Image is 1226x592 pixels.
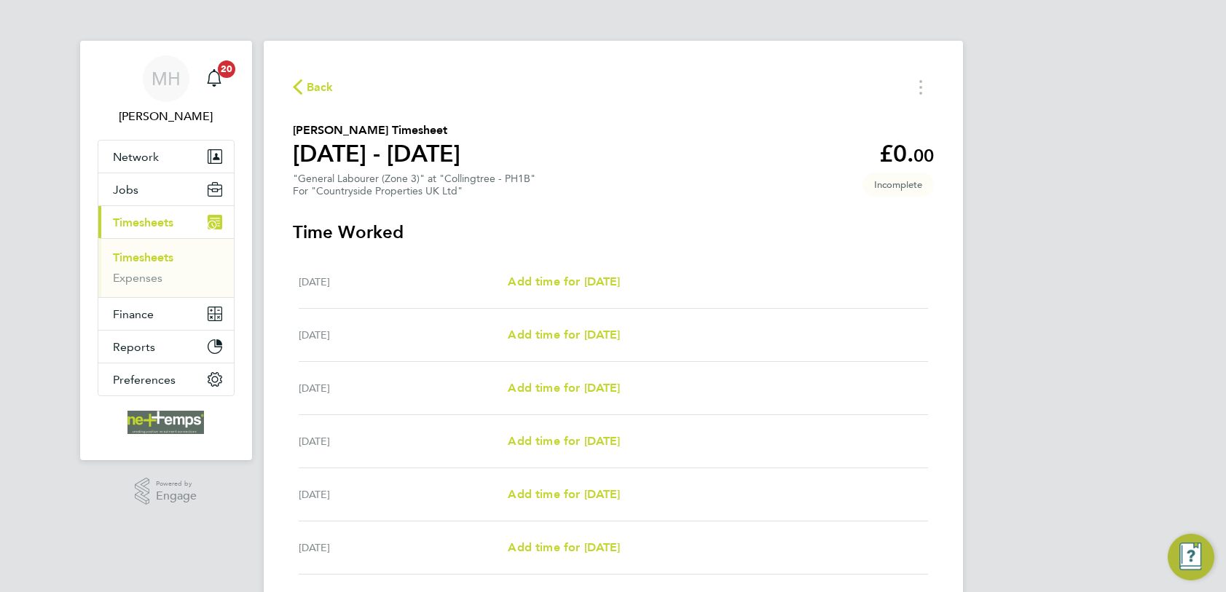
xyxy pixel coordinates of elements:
[299,379,508,397] div: [DATE]
[113,150,159,164] span: Network
[299,433,508,450] div: [DATE]
[1168,534,1214,580] button: Engage Resource Center
[508,539,620,556] a: Add time for [DATE]
[879,140,934,167] app-decimal: £0.
[508,381,620,395] span: Add time for [DATE]
[113,340,155,354] span: Reports
[98,238,234,297] div: Timesheets
[293,78,334,96] button: Back
[113,183,138,197] span: Jobs
[508,275,620,288] span: Add time for [DATE]
[127,411,205,434] img: net-temps-logo-retina.png
[299,326,508,344] div: [DATE]
[293,185,535,197] div: For "Countryside Properties UK Ltd"
[113,216,173,229] span: Timesheets
[293,122,460,139] h2: [PERSON_NAME] Timesheet
[98,173,234,205] button: Jobs
[508,486,620,503] a: Add time for [DATE]
[98,206,234,238] button: Timesheets
[98,108,235,125] span: Michael Hallam
[293,173,535,197] div: "General Labourer (Zone 3)" at "Collingtree - PH1B"
[293,139,460,168] h1: [DATE] - [DATE]
[508,326,620,344] a: Add time for [DATE]
[98,411,235,434] a: Go to home page
[113,271,162,285] a: Expenses
[508,379,620,397] a: Add time for [DATE]
[152,69,181,88] span: MH
[508,540,620,554] span: Add time for [DATE]
[307,79,334,96] span: Back
[218,60,235,78] span: 20
[156,490,197,502] span: Engage
[98,141,234,173] button: Network
[508,273,620,291] a: Add time for [DATE]
[508,434,620,448] span: Add time for [DATE]
[299,486,508,503] div: [DATE]
[80,41,252,460] nav: Main navigation
[508,433,620,450] a: Add time for [DATE]
[508,328,620,342] span: Add time for [DATE]
[293,221,934,244] h3: Time Worked
[299,273,508,291] div: [DATE]
[113,373,176,387] span: Preferences
[508,487,620,501] span: Add time for [DATE]
[98,363,234,395] button: Preferences
[135,478,197,505] a: Powered byEngage
[98,55,235,125] a: MH[PERSON_NAME]
[913,145,934,166] span: 00
[862,173,934,197] span: This timesheet is Incomplete.
[98,298,234,330] button: Finance
[299,539,508,556] div: [DATE]
[113,307,154,321] span: Finance
[200,55,229,102] a: 20
[908,76,934,98] button: Timesheets Menu
[113,250,173,264] a: Timesheets
[98,331,234,363] button: Reports
[156,478,197,490] span: Powered by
